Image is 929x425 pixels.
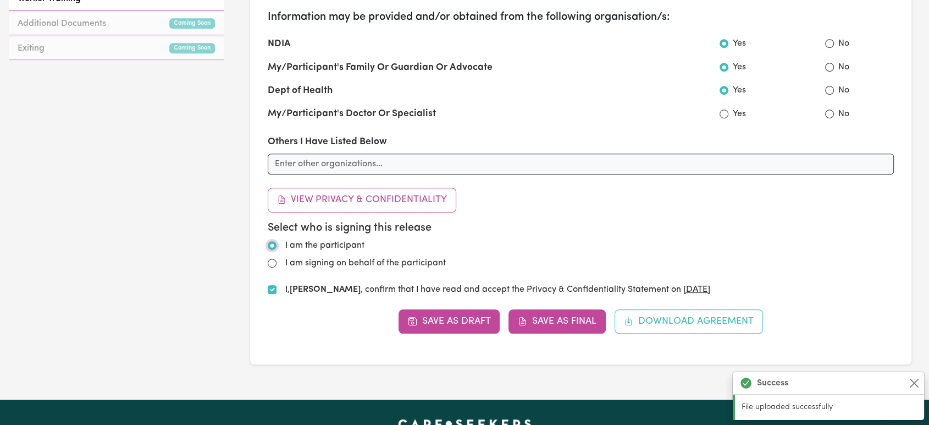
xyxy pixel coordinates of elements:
label: My/Participant's Family Or Guardian Or Advocate [268,61,493,75]
label: Dept of Health [268,84,333,98]
label: No [838,61,849,74]
a: Additional DocumentsComing Soon [9,13,224,35]
small: Coming Soon [169,43,215,53]
span: Exiting [18,42,45,55]
span: Additional Documents [18,17,106,30]
button: View Privacy & Confidentiality [268,188,457,212]
p: File uploaded successfully [742,401,917,413]
h3: Information may be provided and/or obtained from the following organisation/s: [268,10,894,24]
label: I am the participant [285,239,364,252]
label: No [838,107,849,121]
button: Save as Final [508,309,606,334]
label: Others I Have Listed Below [268,135,387,149]
input: Enter other organizations... [268,154,894,175]
strong: [PERSON_NAME] [290,285,361,294]
label: Yes [733,107,746,121]
button: Download Agreement [615,309,763,334]
label: NDIA [268,37,291,51]
strong: Success [757,377,788,390]
h5: Select who is signing this release [268,221,894,235]
a: ExitingComing Soon [9,37,224,60]
label: No [838,84,849,97]
small: Coming Soon [169,18,215,29]
label: I, , confirm that I have read and accept the Privacy & Confidentiality Statement on [285,283,710,296]
label: No [838,37,849,50]
button: Save as Draft [399,309,500,334]
label: Yes [733,61,746,74]
button: Close [908,377,921,390]
label: I am signing on behalf of the participant [285,257,446,270]
u: [DATE] [683,285,710,294]
label: My/Participant's Doctor Or Specialist [268,107,436,121]
label: Yes [733,84,746,97]
label: Yes [733,37,746,50]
